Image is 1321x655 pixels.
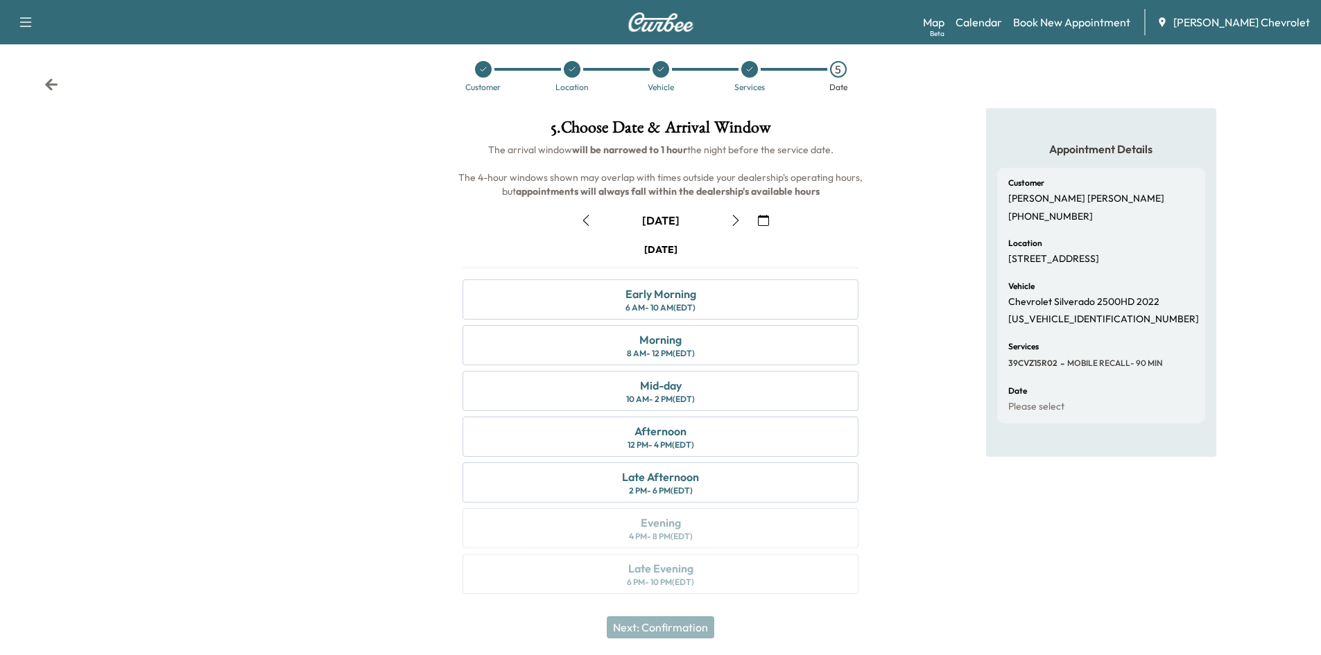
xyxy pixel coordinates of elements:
[1008,358,1057,369] span: 39CVZ15R02
[465,83,501,91] div: Customer
[625,286,696,302] div: Early Morning
[628,12,694,32] img: Curbee Logo
[628,439,694,451] div: 12 PM - 4 PM (EDT)
[1008,282,1035,290] h6: Vehicle
[625,302,696,313] div: 6 AM - 10 AM (EDT)
[830,61,847,78] div: 5
[1008,313,1199,326] p: [US_VEHICLE_IDENTIFICATION_NUMBER]
[1008,342,1039,351] h6: Services
[1008,239,1042,247] h6: Location
[648,83,674,91] div: Vehicle
[1008,193,1164,205] p: [PERSON_NAME] [PERSON_NAME]
[555,83,589,91] div: Location
[1008,253,1099,265] p: [STREET_ADDRESS]
[516,185,820,198] b: appointments will always fall within the dealership's available hours
[1064,358,1163,369] span: MOBILE RECALL- 90 MIN
[629,485,693,496] div: 2 PM - 6 PM (EDT)
[829,83,847,91] div: Date
[634,423,687,439] div: Afternoon
[1173,14,1310,30] span: [PERSON_NAME] Chevrolet
[44,78,58,91] div: Back
[1008,401,1064,413] p: Please select
[923,14,944,30] a: MapBeta
[639,331,682,348] div: Morning
[1008,179,1044,187] h6: Customer
[930,28,944,39] div: Beta
[572,143,687,156] b: will be narrowed to 1 hour
[1008,211,1093,223] p: [PHONE_NUMBER]
[997,141,1205,157] h5: Appointment Details
[1008,387,1027,395] h6: Date
[956,14,1002,30] a: Calendar
[1057,356,1064,370] span: -
[642,213,680,228] div: [DATE]
[627,348,695,359] div: 8 AM - 12 PM (EDT)
[1008,296,1159,308] p: Chevrolet Silverado 2500HD 2022
[626,394,695,405] div: 10 AM - 2 PM (EDT)
[458,143,865,198] span: The arrival window the night before the service date. The 4-hour windows shown may overlap with t...
[451,119,870,143] h1: 5 . Choose Date & Arrival Window
[644,243,677,256] div: [DATE]
[622,469,699,485] div: Late Afternoon
[1013,14,1130,30] a: Book New Appointment
[734,83,765,91] div: Services
[640,377,682,394] div: Mid-day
